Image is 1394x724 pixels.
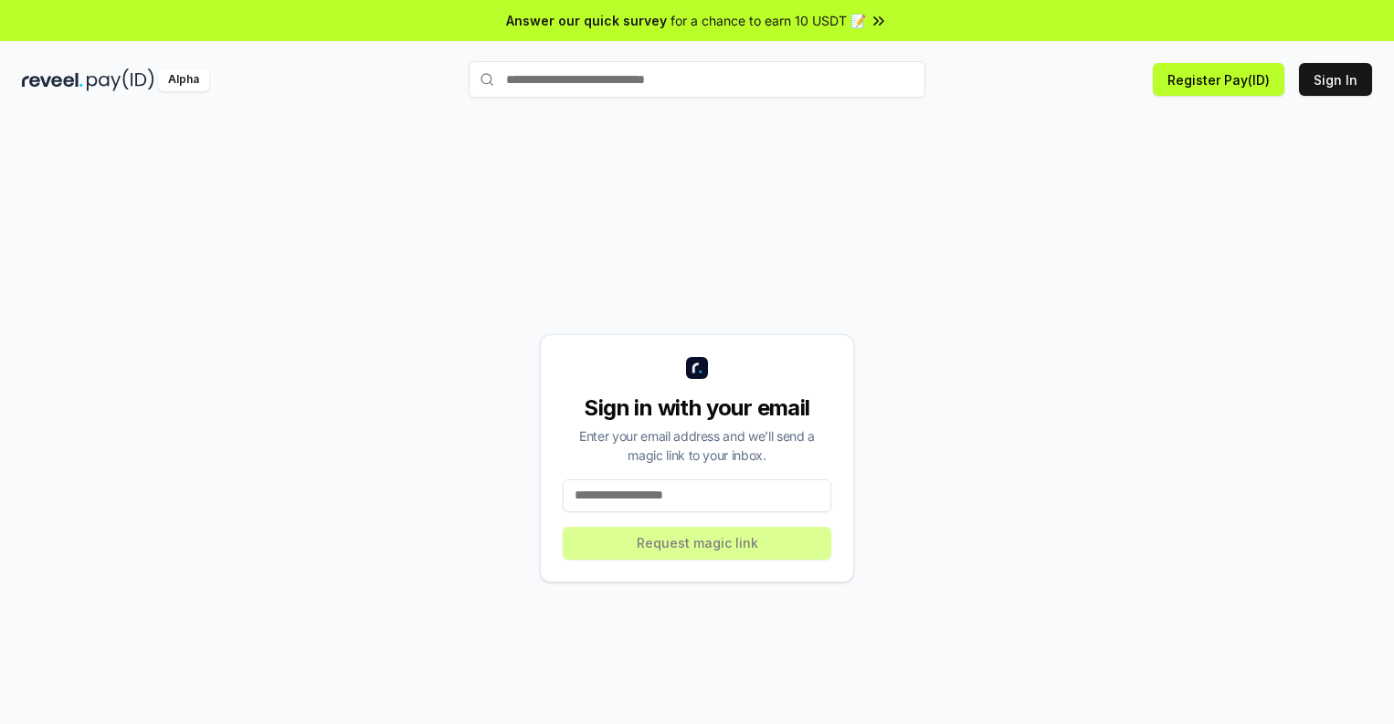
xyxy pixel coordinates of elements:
span: Answer our quick survey [506,11,667,30]
div: Enter your email address and we’ll send a magic link to your inbox. [563,426,831,465]
button: Register Pay(ID) [1153,63,1284,96]
img: pay_id [87,68,154,91]
img: logo_small [686,357,708,379]
img: reveel_dark [22,68,83,91]
button: Sign In [1299,63,1372,96]
span: for a chance to earn 10 USDT 📝 [671,11,866,30]
div: Sign in with your email [563,393,831,423]
div: Alpha [158,68,209,91]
